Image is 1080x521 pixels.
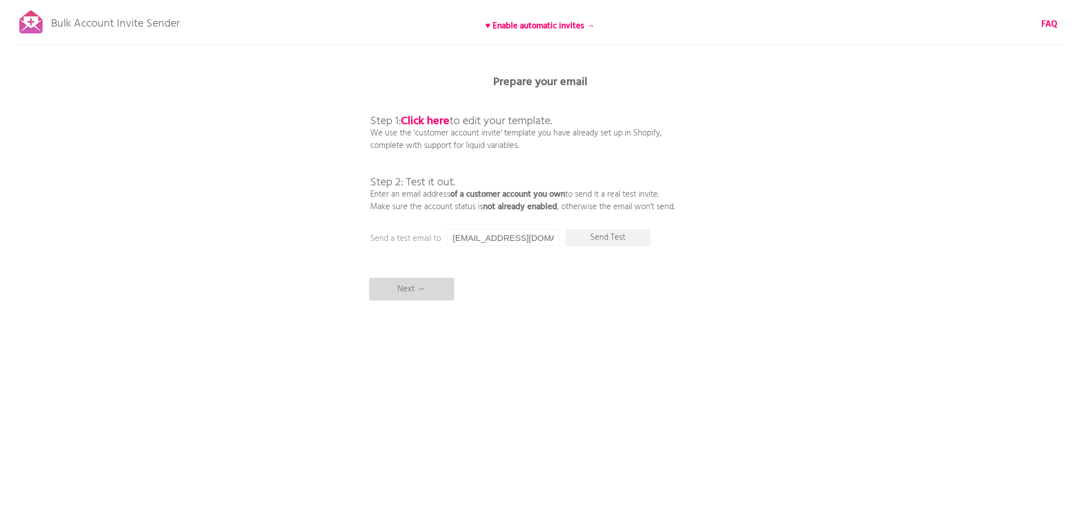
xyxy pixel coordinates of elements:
[485,19,595,33] b: ♥ Enable automatic invites →
[483,200,557,214] b: not already enabled
[370,112,552,130] span: Step 1: to edit your template.
[565,229,650,246] p: Send Test
[401,112,450,130] a: Click here
[370,91,675,213] p: We use the 'customer account invite' template you have already set up in Shopify, complete with s...
[370,173,455,192] span: Step 2: Test it out.
[1041,18,1057,31] a: FAQ
[370,232,597,245] p: Send a test email to
[493,73,587,91] b: Prepare your email
[369,278,454,300] p: Next →
[450,188,565,201] b: of a customer account you own
[51,7,180,35] p: Bulk Account Invite Sender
